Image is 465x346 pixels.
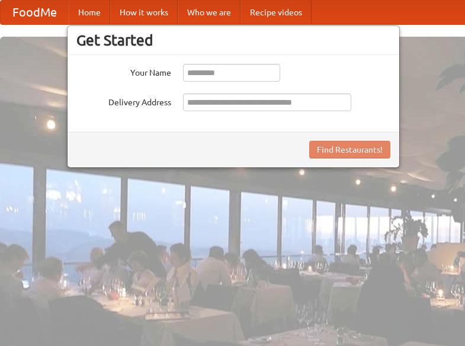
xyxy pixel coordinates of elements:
[110,1,178,24] a: How it works
[178,1,240,24] a: Who we are
[69,1,110,24] a: Home
[240,1,312,24] a: Recipe videos
[76,31,390,49] h3: Get Started
[309,141,390,159] button: Find Restaurants!
[1,1,69,24] a: FoodMe
[76,93,171,108] label: Delivery Address
[76,64,171,79] label: Your Name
